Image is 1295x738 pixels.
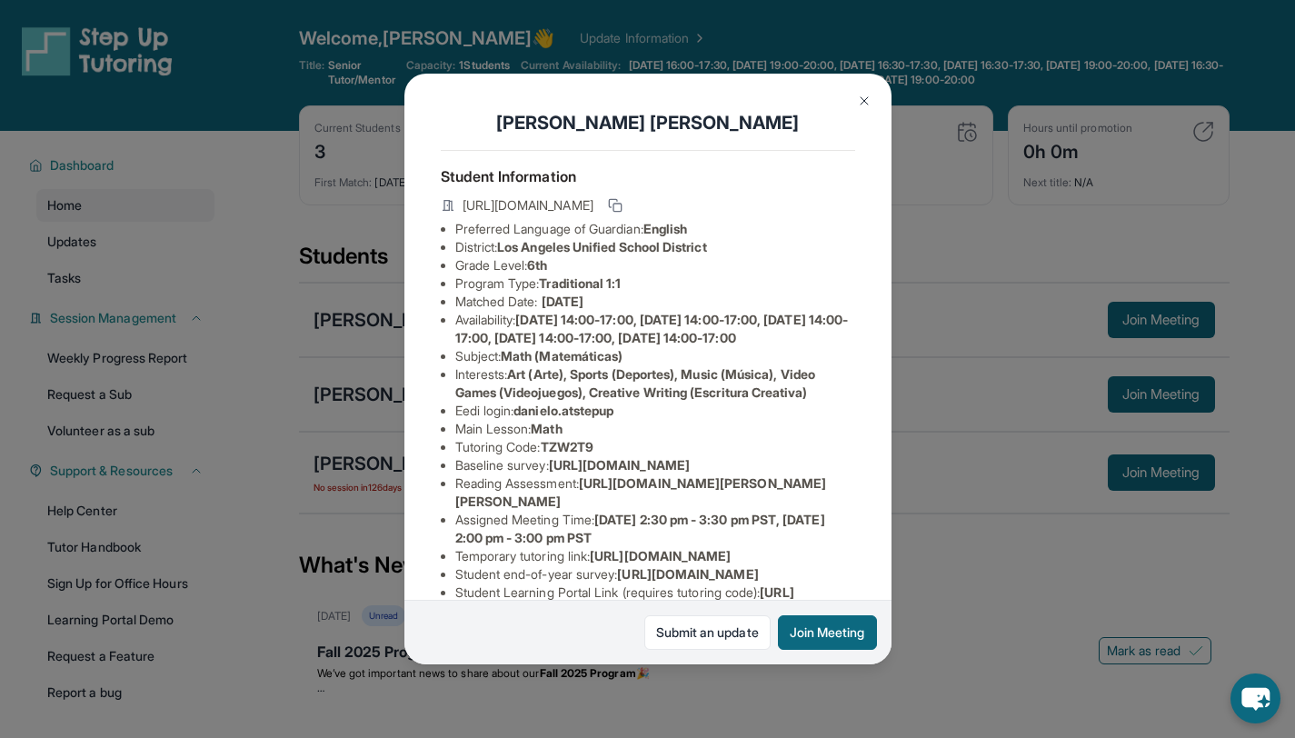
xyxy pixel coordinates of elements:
span: English [643,221,688,236]
li: District: [455,238,855,256]
h4: Student Information [441,165,855,187]
h1: [PERSON_NAME] [PERSON_NAME] [441,110,855,135]
li: Tutoring Code : [455,438,855,456]
span: [URL][DOMAIN_NAME] [617,566,758,582]
li: Program Type: [455,274,855,293]
li: Reading Assessment : [455,474,855,511]
span: [URL][DOMAIN_NAME][PERSON_NAME][PERSON_NAME] [455,475,827,509]
li: Subject : [455,347,855,365]
span: TZW2T9 [541,439,593,454]
li: Student end-of-year survey : [455,565,855,583]
li: Baseline survey : [455,456,855,474]
img: Close Icon [857,94,872,108]
span: [URL][DOMAIN_NAME] [590,548,731,563]
span: Traditional 1:1 [539,275,621,291]
button: chat-button [1230,673,1280,723]
span: 6th [527,257,547,273]
li: Interests : [455,365,855,402]
span: Math (Matemáticas) [501,348,623,364]
li: Temporary tutoring link : [455,547,855,565]
li: Assigned Meeting Time : [455,511,855,547]
button: Join Meeting [778,615,877,650]
li: Preferred Language of Guardian: [455,220,855,238]
li: Main Lesson : [455,420,855,438]
span: [URL][DOMAIN_NAME] [463,196,593,214]
li: Grade Level: [455,256,855,274]
span: Art (Arte), Sports (Deportes), Music (Música), Video Games (Videojuegos), Creative Writing (Escri... [455,366,815,400]
span: Los Angeles Unified School District [497,239,706,254]
a: Submit an update [644,615,771,650]
li: Availability: [455,311,855,347]
span: Math [531,421,562,436]
span: danielo.atstepup [513,403,613,418]
li: Matched Date: [455,293,855,311]
span: [DATE] 2:30 pm - 3:30 pm PST, [DATE] 2:00 pm - 3:00 pm PST [455,512,825,545]
span: [DATE] 14:00-17:00, [DATE] 14:00-17:00, [DATE] 14:00-17:00, [DATE] 14:00-17:00, [DATE] 14:00-17:00 [455,312,849,345]
button: Copy link [604,194,626,216]
span: [DATE] [542,294,583,309]
li: Eedi login : [455,402,855,420]
li: Student Learning Portal Link (requires tutoring code) : [455,583,855,620]
span: [URL][DOMAIN_NAME] [549,457,690,473]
